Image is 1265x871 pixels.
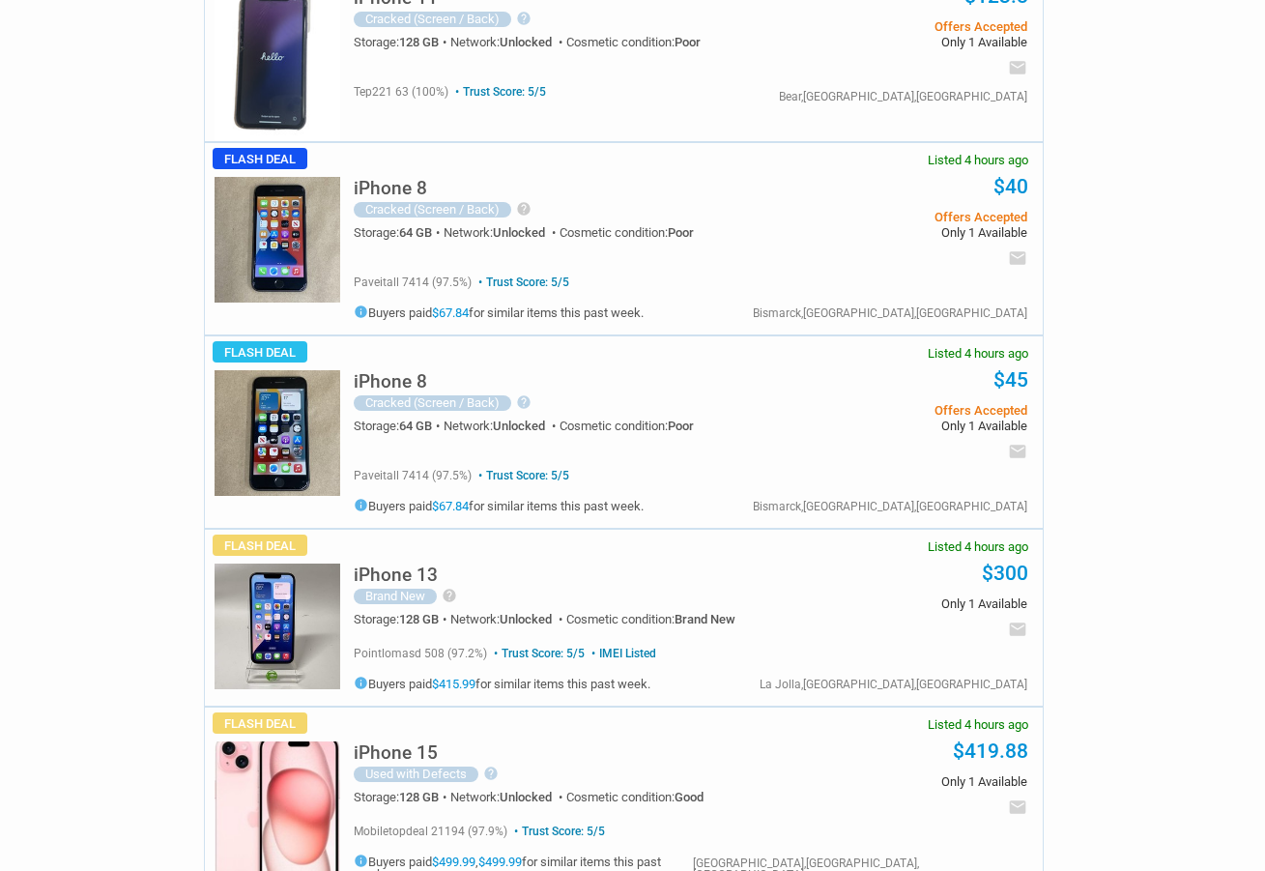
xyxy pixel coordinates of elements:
span: IMEI Listed [588,647,656,660]
div: Cosmetic condition: [566,791,704,803]
span: Listed 4 hours ago [928,154,1028,166]
span: Trust Score: 5/5 [510,825,605,838]
span: Poor [668,225,694,240]
img: s-l225.jpg [215,564,340,689]
a: iPhone 13 [354,569,438,584]
span: Offers Accepted [756,20,1027,33]
span: Trust Score: 5/5 [474,469,569,482]
span: Flash Deal [213,341,307,363]
div: Used with Defects [354,767,478,782]
i: info [354,854,368,868]
img: s-l225.jpg [215,370,340,496]
div: Network: [444,420,560,432]
span: Listed 4 hours ago [928,718,1028,731]
a: $67.84 [432,305,469,320]
i: help [442,588,457,603]
span: Unlocked [500,35,552,49]
span: Only 1 Available [756,775,1027,788]
span: Unlocked [500,790,552,804]
div: Cosmetic condition: [566,36,701,48]
div: Network: [444,226,560,239]
span: Poor [675,35,701,49]
span: Only 1 Available [756,36,1027,48]
a: iPhone 8 [354,376,427,391]
a: $499.99 [478,855,522,869]
span: Only 1 Available [756,597,1027,610]
span: Listed 4 hours ago [928,540,1028,553]
div: Network: [450,36,566,48]
div: Cosmetic condition: [560,226,694,239]
img: s-l225.jpg [215,177,340,303]
span: paveitall 7414 (97.5%) [354,469,472,482]
span: Good [675,790,704,804]
a: $45 [993,368,1028,392]
div: Bismarck,[GEOGRAPHIC_DATA],[GEOGRAPHIC_DATA] [753,501,1027,512]
div: Storage: [354,226,444,239]
span: Unlocked [493,225,545,240]
div: Cracked (Screen / Back) [354,202,511,218]
a: $300 [982,562,1028,585]
i: help [516,11,532,26]
div: Brand New [354,589,437,604]
div: La Jolla,[GEOGRAPHIC_DATA],[GEOGRAPHIC_DATA] [760,679,1027,690]
div: Storage: [354,36,450,48]
h5: Buyers paid for similar items this past week. [354,676,656,690]
a: $499.99 [432,855,475,869]
i: help [516,201,532,217]
i: info [354,498,368,512]
span: Unlocked [493,419,545,433]
i: email [1008,442,1027,461]
div: Bear,[GEOGRAPHIC_DATA],[GEOGRAPHIC_DATA] [779,91,1027,102]
a: iPhone 8 [354,183,427,197]
div: Storage: [354,791,450,803]
span: Flash Deal [213,712,307,734]
span: Listed 4 hours ago [928,347,1028,360]
div: Cosmetic condition: [566,613,735,625]
div: Storage: [354,613,450,625]
i: email [1008,798,1027,817]
div: Network: [450,791,566,803]
h5: iPhone 13 [354,566,438,584]
h5: Buyers paid for similar items this past week. [354,305,644,319]
span: Only 1 Available [756,226,1027,239]
div: Network: [450,613,566,625]
span: 128 GB [399,35,439,49]
div: Cracked (Screen / Back) [354,395,511,411]
a: $419.88 [953,740,1028,763]
span: mobiletopdeal 21194 (97.9%) [354,825,507,838]
span: Offers Accepted [756,211,1027,223]
i: email [1008,620,1027,639]
div: Cosmetic condition: [560,420,694,432]
h5: iPhone 15 [354,743,438,762]
span: paveitall 7414 (97.5%) [354,276,472,289]
a: $415.99 [432,677,475,691]
span: Only 1 Available [756,420,1027,432]
i: help [516,394,532,410]
a: $40 [993,175,1028,198]
div: Bismarck,[GEOGRAPHIC_DATA],[GEOGRAPHIC_DATA] [753,307,1027,319]
i: email [1008,248,1027,268]
i: info [354,305,368,319]
h5: iPhone 8 [354,179,427,197]
span: tep221 63 (100%) [354,85,448,99]
h5: Buyers paid for similar items this past week. [354,498,644,512]
i: email [1008,58,1027,77]
span: 128 GB [399,790,439,804]
a: iPhone 15 [354,747,438,762]
span: Poor [668,419,694,433]
i: help [483,766,499,781]
span: 128 GB [399,612,439,626]
span: Trust Score: 5/5 [451,85,546,99]
span: Trust Score: 5/5 [474,276,569,289]
div: Storage: [354,420,444,432]
span: Flash Deal [213,148,307,169]
i: info [354,676,368,690]
span: Brand New [675,612,735,626]
span: 64 GB [399,419,432,433]
span: Trust Score: 5/5 [490,647,585,660]
span: Offers Accepted [756,404,1027,417]
a: $67.84 [432,499,469,513]
span: Flash Deal [213,535,307,556]
span: pointlomasd 508 (97.2%) [354,647,487,660]
div: Cracked (Screen / Back) [354,12,511,27]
